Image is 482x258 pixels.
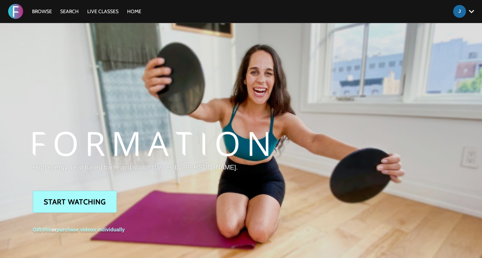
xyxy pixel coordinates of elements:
[33,227,125,232] span: or
[57,8,82,15] a: Search
[33,163,268,172] p: High energy, beat based barre and sculpt classes by [PERSON_NAME].
[28,8,56,15] a: Browse
[84,8,122,15] a: LIVE CLASSES
[124,8,145,15] a: HOME
[8,4,23,19] img: FORMATION
[33,227,52,232] a: Gift this
[33,191,117,213] a: Start Watching
[28,8,145,15] nav: Primary
[57,227,125,232] a: purchase videos individually
[33,132,268,156] img: FORMATION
